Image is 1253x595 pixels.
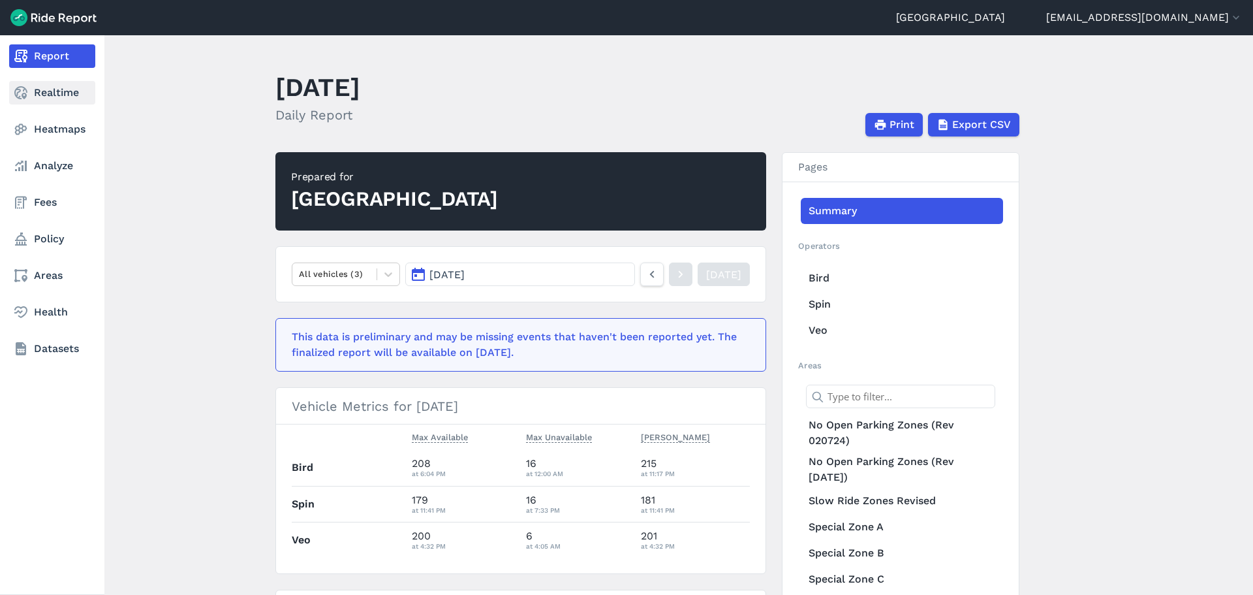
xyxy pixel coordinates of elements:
a: Special Zone C [801,566,1003,592]
a: Fees [9,191,95,214]
button: [EMAIL_ADDRESS][DOMAIN_NAME] [1046,10,1243,25]
a: Summary [801,198,1003,224]
a: Special Zone B [801,540,1003,566]
a: Report [9,44,95,68]
div: at 7:33 PM [526,504,630,516]
button: [PERSON_NAME] [641,430,710,445]
div: 201 [641,528,750,552]
h3: Vehicle Metrics for [DATE] [276,388,766,425]
div: at 4:32 PM [412,540,516,552]
a: Special Zone A [801,514,1003,540]
a: Slow Ride Zones Revised [801,488,1003,514]
div: at 11:17 PM [641,468,750,479]
a: Spin [801,291,1003,317]
a: No Open Parking Zones (Rev 020724) [801,415,1003,451]
a: Areas [9,264,95,287]
h2: Operators [798,240,1003,252]
a: Veo [801,317,1003,344]
a: Datasets [9,337,95,361]
button: Max Unavailable [526,430,592,445]
div: 208 [412,456,516,479]
a: Realtime [9,81,95,105]
div: at 4:05 AM [526,540,630,552]
h2: Daily Report [275,105,360,125]
span: Max Available [412,430,468,443]
span: Export CSV [952,117,1011,133]
th: Bird [292,450,407,486]
h3: Pages [782,153,1019,182]
a: Health [9,300,95,324]
div: at 4:32 PM [641,540,750,552]
div: 16 [526,456,630,479]
div: 16 [526,492,630,516]
th: Spin [292,486,407,522]
div: This data is preliminary and may be missing events that haven't been reported yet. The finalized ... [292,329,742,361]
a: Policy [9,227,95,251]
button: Print [865,113,923,137]
a: Bird [801,265,1003,291]
img: Ride Report [10,9,97,26]
div: at 12:00 AM [526,468,630,479]
div: Prepared for [291,169,498,185]
h1: [DATE] [275,69,360,105]
span: [PERSON_NAME] [641,430,710,443]
span: Print [889,117,914,133]
div: at 11:41 PM [412,504,516,516]
button: Max Available [412,430,468,445]
a: Heatmaps [9,118,95,141]
span: [DATE] [429,268,465,281]
div: at 6:04 PM [412,468,516,479]
div: at 11:41 PM [641,504,750,516]
div: 179 [412,492,516,516]
div: 200 [412,528,516,552]
button: Export CSV [928,113,1019,137]
div: 6 [526,528,630,552]
button: [DATE] [405,263,635,286]
a: No Open Parking Zones (Rev [DATE]) [801,451,1003,488]
div: 215 [641,456,750,479]
th: Veo [292,522,407,558]
a: Analyze [9,154,95,178]
h2: Areas [798,359,1003,372]
div: [GEOGRAPHIC_DATA] [291,185,498,214]
input: Type to filter... [806,385,995,408]
a: [DATE] [698,263,750,286]
div: 181 [641,492,750,516]
span: Max Unavailable [526,430,592,443]
a: [GEOGRAPHIC_DATA] [896,10,1005,25]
